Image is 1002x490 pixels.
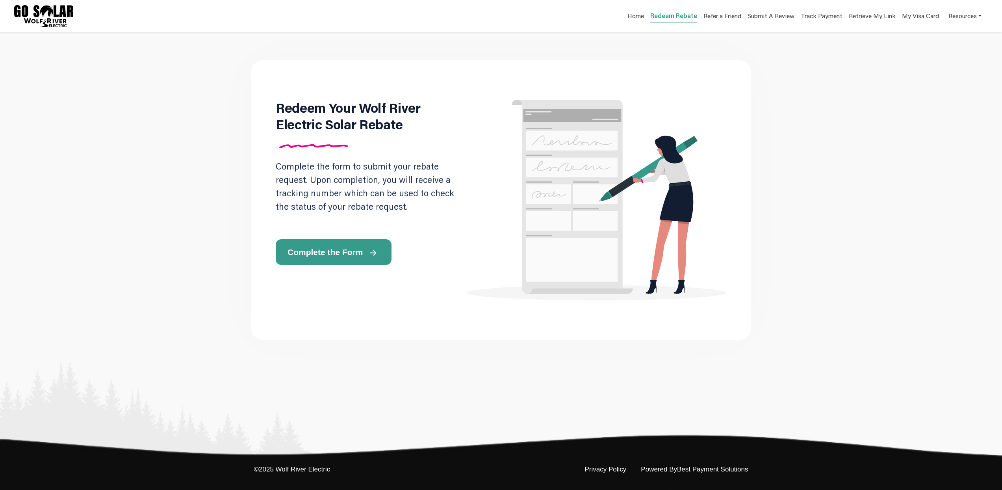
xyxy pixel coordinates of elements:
[276,99,459,132] h1: Redeem Your Wolf River Electric Solar Rebate
[14,5,73,27] img: Program logo
[948,8,982,24] a: Resources
[801,11,842,23] a: Track Payment
[585,466,627,473] a: Privacy Policy
[254,466,330,473] div: © 2025 Wolf River Electric
[627,11,644,23] a: Home
[703,11,741,23] a: Refer a Friend
[276,239,392,265] button: Complete the Form
[849,11,896,23] a: Retrieve My Link
[276,160,459,213] p: Complete the form to submit your rebate request. Upon completion, you will receive a tracking num...
[902,8,939,24] a: My Visa Card
[467,99,726,301] img: Rebate form
[276,144,351,148] img: Divider
[748,11,794,23] a: Submit A Review
[641,466,748,473] a: Powered ByBest Payment Solutions
[650,11,697,22] a: Redeem Rebate
[288,248,363,256] span: Complete the Form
